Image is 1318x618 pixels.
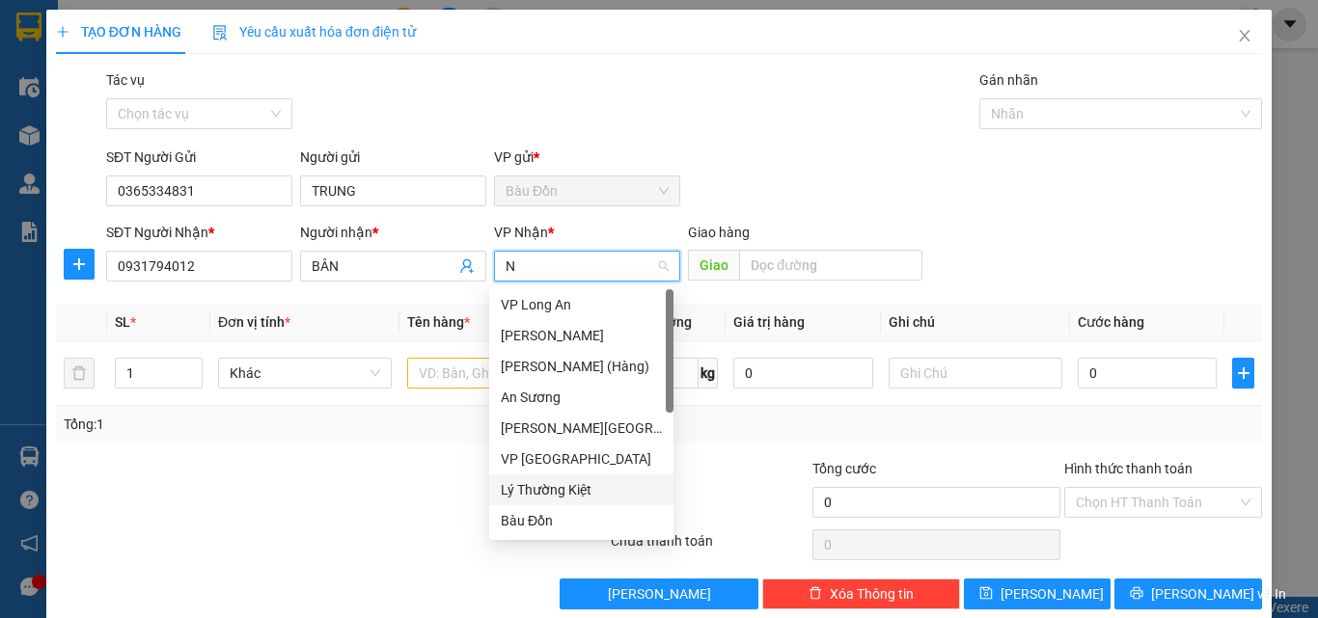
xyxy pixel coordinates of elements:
span: TẠO ĐƠN HÀNG [56,24,181,40]
span: Tổng cước [812,461,876,476]
div: 0929256441 [184,63,340,90]
button: printer[PERSON_NAME] và In [1114,578,1262,609]
span: [PERSON_NAME] và In [1151,583,1286,605]
input: Ghi Chú [889,358,1062,389]
span: Tên hàng [407,314,470,330]
span: Gửi: [16,18,46,39]
input: 0 [733,358,872,389]
span: Giao [688,250,739,281]
div: ANH ĐẠT [16,40,171,63]
span: delete [809,586,822,602]
div: Bàu Đồn [489,505,673,536]
span: kg [699,358,718,389]
span: Yêu cầu xuất hóa đơn điện tử [212,24,416,40]
button: [PERSON_NAME] [560,578,757,609]
div: NAM HÀ [184,40,340,63]
div: [PERSON_NAME][GEOGRAPHIC_DATA] [501,417,662,439]
div: 0901200265 [16,63,171,90]
span: user-add [459,258,475,274]
div: VP Long An [501,294,662,315]
span: Cước hàng [1078,314,1144,330]
span: Bàu Đồn [506,176,669,205]
span: [PERSON_NAME] [1001,583,1104,605]
div: Chưa thanh toán [609,530,810,564]
div: Mỹ Hương [489,320,673,351]
div: Người gửi [300,147,486,168]
button: plus [64,249,95,280]
img: icon [212,25,228,40]
span: CR : [14,103,44,123]
button: deleteXóa Thông tin [762,578,960,609]
button: delete [64,358,95,389]
div: Tên hàng: thùng đồ điện tử ( : 1 ) [16,136,340,184]
div: Bàu Đồn [16,16,171,40]
div: Lý Thường Kiệt [501,479,662,500]
span: save [979,586,993,602]
span: close [1237,28,1252,43]
div: An Sương [489,382,673,413]
div: VP gửi [494,147,680,168]
div: Dương Minh Châu [489,413,673,443]
div: Lý Thường Kiệt [489,474,673,505]
span: plus [65,256,94,272]
button: save[PERSON_NAME] [964,578,1112,609]
span: printer [1130,586,1143,602]
span: SL [115,314,130,330]
span: Giao hàng [688,225,750,240]
div: SĐT Người Gửi [106,147,292,168]
span: Giá trị hàng [733,314,805,330]
div: SĐT Người Nhận [106,222,292,243]
label: Tác vụ [106,72,145,88]
span: plus [1233,365,1253,381]
div: Người nhận [300,222,486,243]
button: Close [1218,10,1272,64]
div: VP Tân Bình [489,443,673,474]
input: VD: Bàn, Ghế [407,358,581,389]
span: Khác [230,359,380,388]
input: Dọc đường [739,250,922,281]
span: Đơn vị tính [218,314,290,330]
th: Ghi chú [881,304,1070,341]
div: Tổng: 1 [64,414,510,435]
span: Nhận: [184,18,231,39]
div: Mỹ Hương (Hàng) [489,351,673,382]
div: 30.000 [14,101,174,124]
div: [PERSON_NAME] [501,325,662,346]
div: An Sương [501,387,662,408]
div: An Sương [184,16,340,40]
span: Xóa Thông tin [830,583,914,605]
div: Bàu Đồn [501,510,662,531]
span: [PERSON_NAME] [608,583,711,605]
div: VP [GEOGRAPHIC_DATA] [501,448,662,470]
label: Gán nhãn [979,72,1038,88]
label: Hình thức thanh toán [1064,461,1193,476]
span: VP Nhận [494,225,548,240]
div: VP Long An [489,289,673,320]
div: [PERSON_NAME] (Hàng) [501,356,662,377]
span: plus [56,25,69,39]
button: plus [1232,358,1254,389]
